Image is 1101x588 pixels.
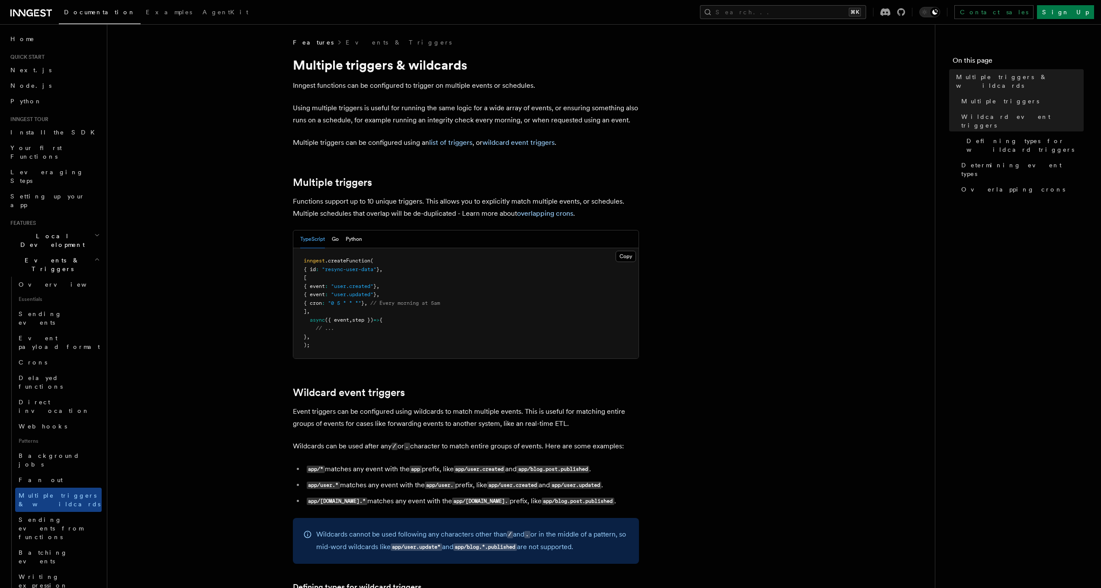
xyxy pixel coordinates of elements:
[425,482,455,489] code: app/user.
[331,291,373,297] span: "user.updated"
[7,116,48,123] span: Inngest tour
[15,370,102,394] a: Delayed functions
[961,112,1084,130] span: Wildcard event triggers
[452,498,510,505] code: app/[DOMAIN_NAME].
[293,80,639,92] p: Inngest functions can be configured to trigger on multiple events or schedules.
[954,5,1034,19] a: Contact sales
[373,291,376,297] span: }
[958,93,1084,109] a: Multiple triggers
[524,531,530,538] code: .
[307,482,340,489] code: app/user.*
[7,228,102,252] button: Local Development
[304,283,325,289] span: { event
[15,292,102,306] span: Essentials
[392,443,398,450] code: /
[7,220,36,227] span: Features
[487,482,539,489] code: app/user.created
[197,3,254,23] a: AgentKit
[325,258,370,264] span: .createFunction
[304,300,322,306] span: { cron
[10,129,100,136] span: Install the SDK
[141,3,197,23] a: Examples
[961,161,1084,178] span: Determining event types
[19,359,47,366] span: Crons
[7,256,94,273] span: Events & Triggers
[7,189,102,213] a: Setting up your app
[370,258,373,264] span: (
[293,38,334,47] span: Features
[19,399,90,414] span: Direct invocation
[59,3,141,24] a: Documentation
[376,283,379,289] span: ,
[953,69,1084,93] a: Multiple triggers & wildcards
[322,300,325,306] span: :
[10,169,83,184] span: Leveraging Steps
[7,78,102,93] a: Node.js
[15,330,102,355] a: Event payload format
[293,440,639,453] p: Wildcards can be used after any or character to match entire groups of events. Here are some exam...
[19,423,67,430] span: Webhooks
[325,291,328,297] span: :
[310,317,325,323] span: async
[346,230,362,248] button: Python
[7,232,94,249] span: Local Development
[293,387,405,399] a: Wildcard event triggers
[19,516,83,540] span: Sending events from functions
[370,300,440,306] span: // Every morning at 5am
[379,266,382,272] span: ,
[376,291,379,297] span: ,
[325,283,328,289] span: :
[293,406,639,430] p: Event triggers can be configured using wildcards to match multiple events. This is useful for mat...
[10,35,35,43] span: Home
[7,140,102,164] a: Your first Functions
[361,300,364,306] span: }
[966,137,1084,154] span: Defining types for wildcard triggers
[963,133,1084,157] a: Defining types for wildcard triggers
[304,334,307,340] span: }
[15,277,102,292] a: Overview
[404,443,410,450] code: .
[7,31,102,47] a: Home
[958,109,1084,133] a: Wildcard event triggers
[293,57,639,73] h1: Multiple triggers & wildcards
[849,8,861,16] kbd: ⌘K
[482,138,555,147] a: wildcard event triggers
[19,281,108,288] span: Overview
[332,230,339,248] button: Go
[293,137,639,149] p: Multiple triggers can be configured using an , or .
[304,258,325,264] span: inngest
[7,62,102,78] a: Next.js
[379,317,382,323] span: {
[322,266,376,272] span: "resync-user-data"
[202,9,248,16] span: AgentKit
[454,466,505,473] code: app/user.created
[316,266,319,272] span: :
[15,472,102,488] a: Fan out
[304,495,639,508] li: matches any event with the prefix, like .
[316,325,334,331] span: // ...
[961,185,1065,194] span: Overlapping crons
[349,317,352,323] span: ,
[146,9,192,16] span: Examples
[7,93,102,109] a: Python
[507,531,513,538] code: /
[958,157,1084,182] a: Determining event types
[10,67,51,73] span: Next.js
[19,374,63,390] span: Delayed functions
[919,7,940,17] button: Toggle dark mode
[304,463,639,476] li: matches any event with the prefix, like and .
[550,482,601,489] code: app/user.updated
[304,266,316,272] span: { id
[15,355,102,370] a: Crons
[15,512,102,545] a: Sending events from functions
[325,317,349,323] span: ({ event
[517,209,573,217] a: overlapping crons
[293,195,639,220] p: Functions support up to 10 unique triggers. This allows you to explicitly match multiple events, ...
[19,492,100,508] span: Multiple triggers & wildcards
[307,308,310,314] span: ,
[700,5,866,19] button: Search...⌘K
[304,479,639,492] li: matches any event with the prefix, like and .
[19,335,100,350] span: Event payload format
[15,394,102,419] a: Direct invocation
[307,466,325,473] code: app/*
